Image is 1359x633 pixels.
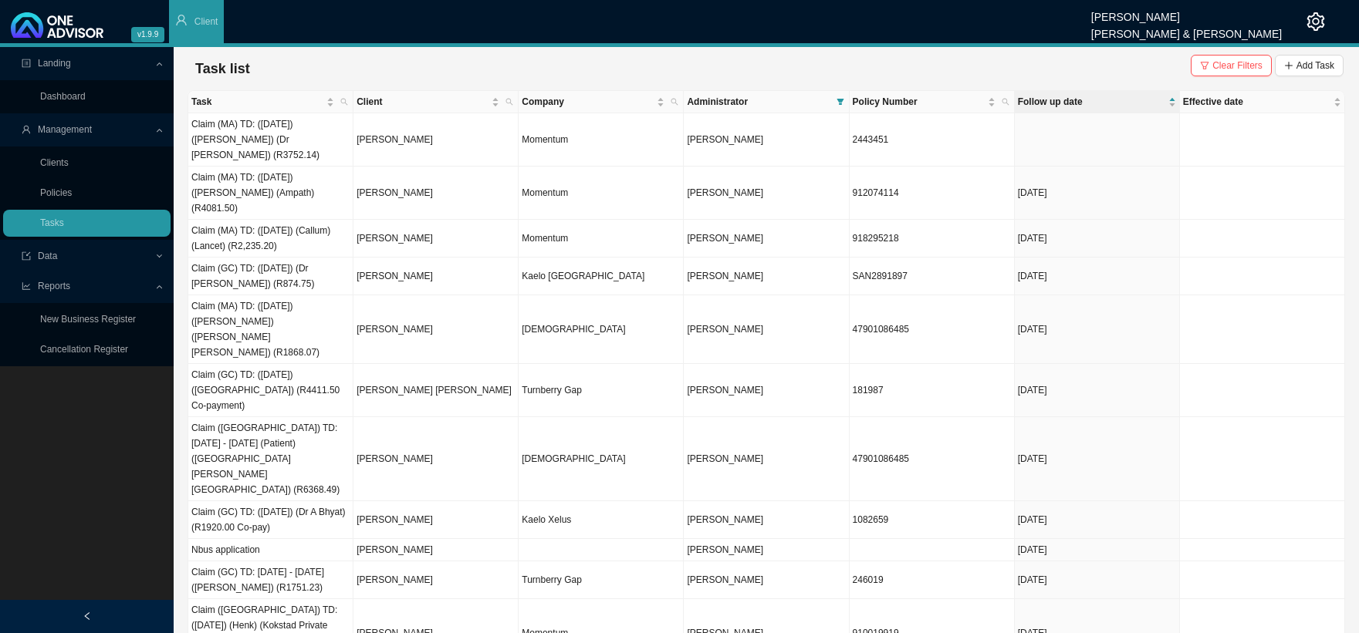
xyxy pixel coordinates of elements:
[353,501,519,539] td: [PERSON_NAME]
[1091,21,1282,38] div: [PERSON_NAME] & [PERSON_NAME]
[1275,55,1344,76] button: Add Task
[687,271,763,281] span: [PERSON_NAME]
[519,91,684,113] th: Company
[188,539,353,561] td: Nbus application
[1015,220,1180,258] td: [DATE]
[1015,364,1180,417] td: [DATE]
[687,187,763,198] span: [PERSON_NAME]
[40,187,72,198] a: Policies
[833,91,847,113] span: filter
[519,561,684,599] td: Turnberry Gap
[1307,12,1325,31] span: setting
[194,16,218,27] span: Client
[850,258,1015,295] td: SAN2891897
[850,561,1015,599] td: 246019
[850,295,1015,364] td: 47901086485
[188,501,353,539] td: Claim (GC) TD: ([DATE]) (Dr A Bhyat) (R1920.00 Co-pay)
[353,364,519,417] td: [PERSON_NAME] [PERSON_NAME]
[687,94,830,109] span: Administrator
[671,98,678,106] span: search
[353,91,519,113] th: Client
[40,217,64,228] a: Tasks
[22,251,31,261] span: import
[1015,258,1180,295] td: [DATE]
[353,561,519,599] td: [PERSON_NAME]
[1183,94,1330,109] span: Effective date
[522,94,654,109] span: Company
[687,544,763,555] span: [PERSON_NAME]
[1180,91,1345,113] th: Effective date
[519,295,684,364] td: [DEMOGRAPHIC_DATA]
[357,94,488,109] span: Client
[1212,58,1263,73] span: Clear Filters
[353,417,519,501] td: [PERSON_NAME]
[519,417,684,501] td: [DEMOGRAPHIC_DATA]
[850,220,1015,258] td: 918295218
[687,574,763,585] span: [PERSON_NAME]
[519,501,684,539] td: Kaelo Xelus
[1015,539,1180,561] td: [DATE]
[83,611,92,621] span: left
[687,453,763,464] span: [PERSON_NAME]
[519,220,684,258] td: Momentum
[353,539,519,561] td: [PERSON_NAME]
[353,258,519,295] td: [PERSON_NAME]
[519,167,684,220] td: Momentum
[353,113,519,167] td: [PERSON_NAME]
[40,344,128,355] a: Cancellation Register
[687,134,763,145] span: [PERSON_NAME]
[22,125,31,134] span: user
[188,561,353,599] td: Claim (GC) TD: [DATE] - [DATE] ([PERSON_NAME]) (R1751.23)
[188,258,353,295] td: Claim (GC) TD: ([DATE]) (Dr [PERSON_NAME]) (R874.75)
[1018,94,1165,109] span: Follow up date
[11,12,103,38] img: 2df55531c6924b55f21c4cf5d4484680-logo-light.svg
[687,233,763,244] span: [PERSON_NAME]
[687,514,763,525] span: [PERSON_NAME]
[40,157,69,168] a: Clients
[519,113,684,167] td: Momentum
[850,417,1015,501] td: 47901086485
[191,94,323,109] span: Task
[999,91,1012,113] span: search
[1015,417,1180,501] td: [DATE]
[188,91,353,113] th: Task
[1015,167,1180,220] td: [DATE]
[850,167,1015,220] td: 912074114
[1091,4,1282,21] div: [PERSON_NAME]
[337,91,351,113] span: search
[188,295,353,364] td: Claim (MA) TD: ([DATE]) ([PERSON_NAME]) ([PERSON_NAME] [PERSON_NAME]) (R1868.07)
[1284,61,1293,70] span: plus
[850,364,1015,417] td: 181987
[38,124,92,135] span: Management
[1200,61,1209,70] span: filter
[668,91,681,113] span: search
[188,220,353,258] td: Claim (MA) TD: ([DATE]) (Callum) (Lancet) (R2,235.20)
[1002,98,1009,106] span: search
[188,364,353,417] td: Claim (GC) TD: ([DATE]) ([GEOGRAPHIC_DATA]) (R4411.50 Co-payment)
[188,417,353,501] td: Claim ([GEOGRAPHIC_DATA]) TD: [DATE] - [DATE] (Patient) ([GEOGRAPHIC_DATA] [PERSON_NAME][GEOGRAPH...
[38,251,57,261] span: Data
[131,27,164,42] span: v1.9.9
[22,281,31,291] span: line-chart
[687,324,763,335] span: [PERSON_NAME]
[40,91,86,102] a: Dashboard
[1296,58,1334,73] span: Add Task
[188,167,353,220] td: Claim (MA) TD: ([DATE]) ([PERSON_NAME]) (Ampath) (R4081.50)
[837,98,844,106] span: filter
[38,58,71,69] span: Landing
[340,98,348,106] span: search
[1015,561,1180,599] td: [DATE]
[519,364,684,417] td: Turnberry Gap
[175,14,188,26] span: user
[38,281,70,291] span: Reports
[850,113,1015,167] td: 2443451
[353,295,519,364] td: [PERSON_NAME]
[850,91,1015,113] th: Policy Number
[40,314,136,325] a: New Business Register
[353,220,519,258] td: [PERSON_NAME]
[850,501,1015,539] td: 1082659
[1015,295,1180,364] td: [DATE]
[505,98,513,106] span: search
[519,258,684,295] td: Kaelo [GEOGRAPHIC_DATA]
[1191,55,1272,76] button: Clear Filters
